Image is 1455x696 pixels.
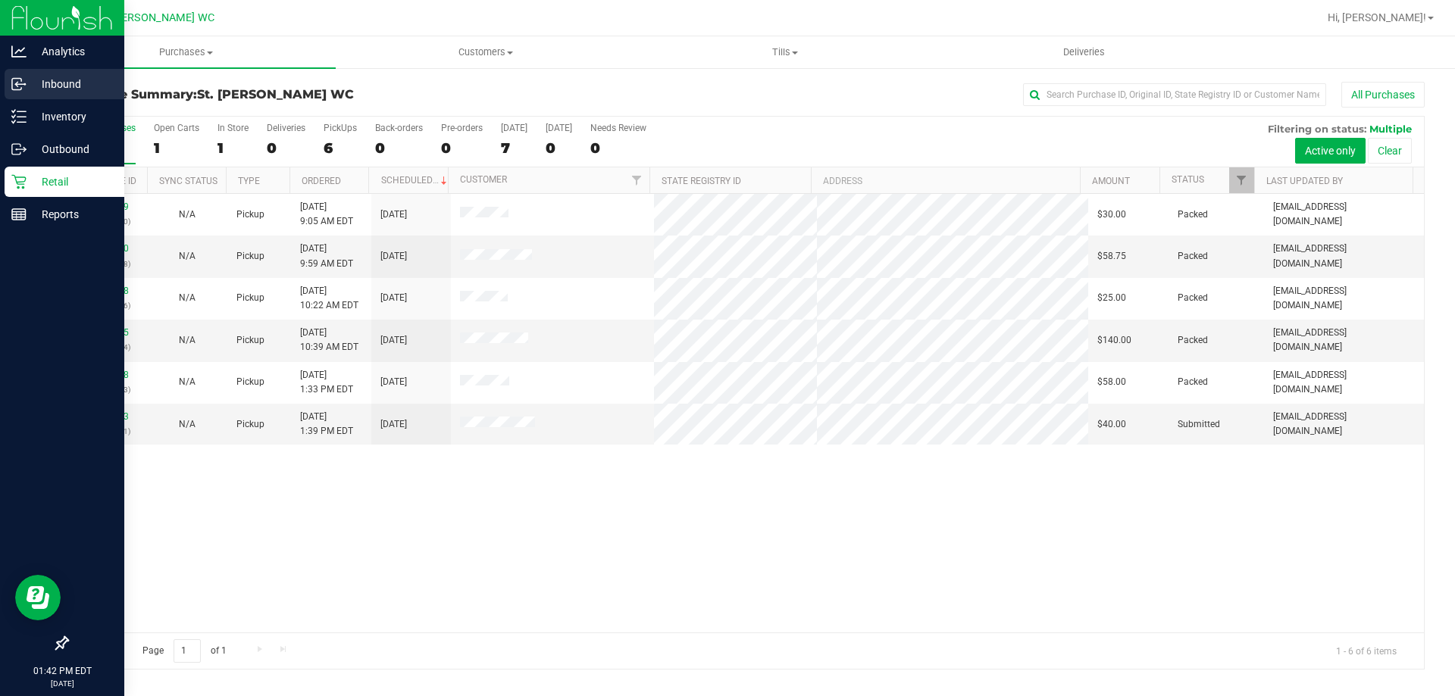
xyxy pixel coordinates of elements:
[86,411,129,422] a: 11988883
[36,45,336,59] span: Purchases
[380,208,407,222] span: [DATE]
[179,417,196,432] button: N/A
[27,108,117,126] p: Inventory
[1273,326,1415,354] span: [EMAIL_ADDRESS][DOMAIN_NAME]
[267,123,305,133] div: Deliveries
[27,140,117,158] p: Outbound
[86,286,129,296] a: 11987138
[324,123,357,133] div: PickUps
[179,376,196,387] span: Not Applicable
[636,45,934,59] span: Tills
[1023,83,1326,106] input: Search Purchase ID, Original ID, State Registry ID or Customer Name...
[1178,208,1208,222] span: Packed
[1273,284,1415,313] span: [EMAIL_ADDRESS][DOMAIN_NAME]
[1273,200,1415,229] span: [EMAIL_ADDRESS][DOMAIN_NAME]
[27,205,117,223] p: Reports
[27,173,117,191] p: Retail
[179,291,196,305] button: N/A
[1092,176,1130,186] a: Amount
[179,292,196,303] span: Not Applicable
[300,284,358,313] span: [DATE] 10:22 AM EDT
[380,375,407,389] span: [DATE]
[1266,176,1343,186] a: Last Updated By
[380,417,407,432] span: [DATE]
[375,139,423,157] div: 0
[236,417,264,432] span: Pickup
[236,375,264,389] span: Pickup
[324,139,357,157] div: 6
[159,176,217,186] a: Sync Status
[300,200,353,229] span: [DATE] 9:05 AM EDT
[217,123,249,133] div: In Store
[130,639,239,663] span: Page of 1
[381,175,450,186] a: Scheduled
[811,167,1080,194] th: Address
[236,249,264,264] span: Pickup
[590,123,646,133] div: Needs Review
[501,139,527,157] div: 7
[1097,249,1126,264] span: $58.75
[174,639,201,663] input: 1
[154,139,199,157] div: 1
[441,123,483,133] div: Pre-orders
[546,123,572,133] div: [DATE]
[86,243,129,254] a: 11987000
[1328,11,1426,23] span: Hi, [PERSON_NAME]!
[546,139,572,157] div: 0
[1178,333,1208,348] span: Packed
[11,44,27,59] inline-svg: Analytics
[27,42,117,61] p: Analytics
[179,251,196,261] span: Not Applicable
[635,36,934,68] a: Tills
[11,207,27,222] inline-svg: Reports
[1097,333,1131,348] span: $140.00
[1369,123,1412,135] span: Multiple
[1097,291,1126,305] span: $25.00
[375,123,423,133] div: Back-orders
[86,370,129,380] a: 11988688
[179,333,196,348] button: N/A
[236,208,264,222] span: Pickup
[1043,45,1125,59] span: Deliveries
[86,201,129,212] a: 11986589
[460,174,507,185] a: Customer
[501,123,527,133] div: [DATE]
[662,176,741,186] a: State Registry ID
[1178,375,1208,389] span: Packed
[36,36,336,68] a: Purchases
[217,139,249,157] div: 1
[7,664,117,678] p: 01:42 PM EDT
[300,368,353,397] span: [DATE] 1:33 PM EDT
[1341,82,1425,108] button: All Purchases
[380,291,407,305] span: [DATE]
[7,678,117,689] p: [DATE]
[336,36,635,68] a: Customers
[590,139,646,157] div: 0
[1229,167,1254,193] a: Filter
[267,139,305,157] div: 0
[86,327,129,338] a: 11987335
[95,11,214,24] span: St. [PERSON_NAME] WC
[300,326,358,354] span: [DATE] 10:39 AM EDT
[1273,368,1415,397] span: [EMAIL_ADDRESS][DOMAIN_NAME]
[336,45,634,59] span: Customers
[11,174,27,189] inline-svg: Retail
[300,242,353,270] span: [DATE] 9:59 AM EDT
[236,333,264,348] span: Pickup
[1368,138,1412,164] button: Clear
[1097,208,1126,222] span: $30.00
[1324,639,1409,662] span: 1 - 6 of 6 items
[179,208,196,222] button: N/A
[380,249,407,264] span: [DATE]
[624,167,649,193] a: Filter
[15,575,61,620] iframe: Resource center
[1178,249,1208,264] span: Packed
[300,410,353,439] span: [DATE] 1:39 PM EDT
[238,176,260,186] a: Type
[1273,410,1415,439] span: [EMAIL_ADDRESS][DOMAIN_NAME]
[302,176,341,186] a: Ordered
[1097,417,1126,432] span: $40.00
[154,123,199,133] div: Open Carts
[179,209,196,220] span: Not Applicable
[11,76,27,92] inline-svg: Inbound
